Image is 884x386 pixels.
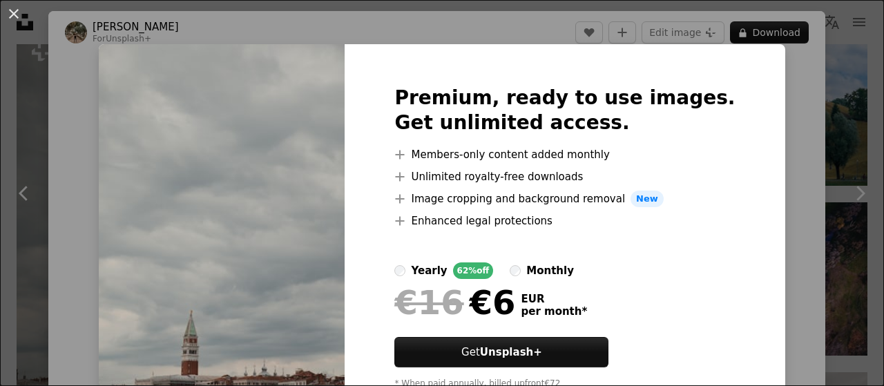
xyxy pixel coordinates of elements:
input: yearly62%off [394,265,405,276]
li: Enhanced legal protections [394,213,735,229]
div: monthly [526,262,574,279]
span: per month * [521,305,587,318]
span: €16 [394,284,463,320]
button: GetUnsplash+ [394,337,608,367]
div: €6 [394,284,515,320]
li: Members-only content added monthly [394,146,735,163]
span: EUR [521,293,587,305]
span: New [631,191,664,207]
li: Image cropping and background removal [394,191,735,207]
strong: Unsplash+ [480,346,542,358]
input: monthly [510,265,521,276]
div: 62% off [453,262,494,279]
li: Unlimited royalty-free downloads [394,168,735,185]
div: yearly [411,262,447,279]
h2: Premium, ready to use images. Get unlimited access. [394,86,735,135]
